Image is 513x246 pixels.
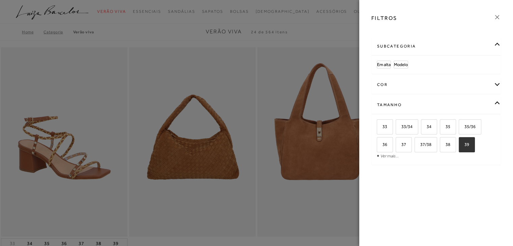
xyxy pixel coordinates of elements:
span: 37 [396,142,406,147]
div: Tamanho [372,96,501,114]
span: 38 [440,142,450,147]
a: Em alta [377,61,391,68]
span: Modelo [394,62,408,67]
span: Em alta [377,62,391,67]
input: 35/36 [458,124,464,131]
input: 37/38 [414,142,420,149]
span: 39 [459,142,469,147]
span: 34 [422,124,431,129]
input: 35 [439,124,446,131]
input: 33 [376,124,382,131]
input: 33/34 [395,124,401,131]
input: 36 [376,142,382,149]
span: 36 [377,142,387,147]
span: 35/36 [459,124,476,129]
div: cor [372,76,501,94]
input: 39 [458,142,464,149]
span: 33/34 [396,124,412,129]
a: Modelo [394,61,408,68]
div: subcategoria [372,37,501,55]
input: 37 [395,142,401,149]
span: 35 [440,124,450,129]
h3: FILTROS [371,14,397,22]
span: 33 [377,124,387,129]
span: + [377,153,379,158]
a: Ver mais... [380,153,399,158]
input: 38 [439,142,446,149]
input: 34 [420,124,427,131]
span: 37/38 [415,142,431,147]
